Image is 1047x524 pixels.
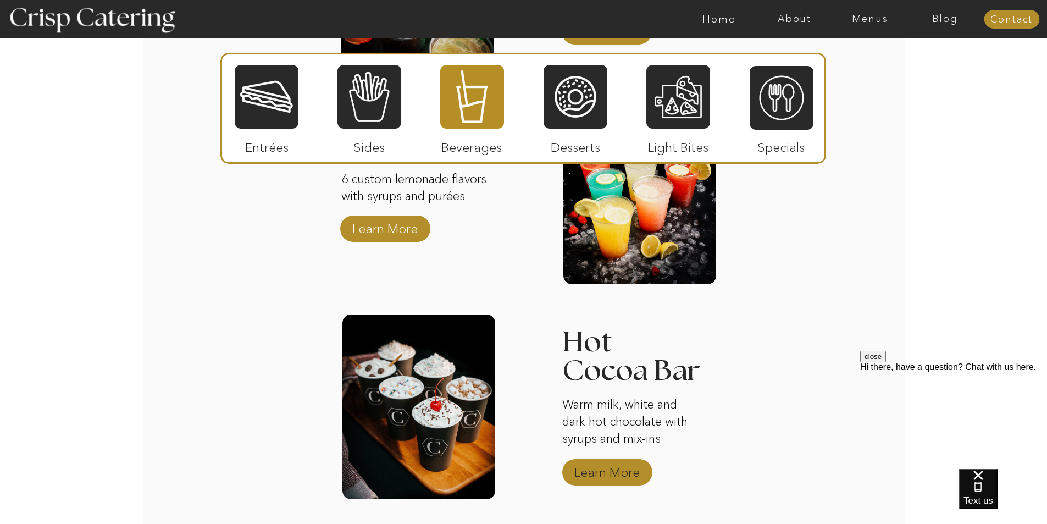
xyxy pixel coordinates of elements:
a: Contact [984,14,1039,25]
a: Learn More [570,454,644,486]
h3: Hot Cocoa Bar [562,328,708,357]
a: About [757,14,832,25]
p: Sides [333,129,406,161]
p: Desserts [539,129,612,161]
p: 6 custom lemonade flavors with syrups and purées [341,171,496,224]
a: Menus [832,14,907,25]
p: Warm milk, white and dark hot chocolate with syrups and mix-ins [562,396,693,449]
a: Home [682,14,757,25]
p: Beverages [435,129,508,161]
a: Learn More [348,210,422,242]
iframe: podium webchat widget bubble [959,469,1047,524]
a: Learn More [570,12,644,44]
p: Light Bites [642,129,715,161]
a: Blog [907,14,983,25]
p: Entrées [230,129,303,161]
p: Specials [745,129,818,161]
iframe: podium webchat widget prompt [860,351,1047,483]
